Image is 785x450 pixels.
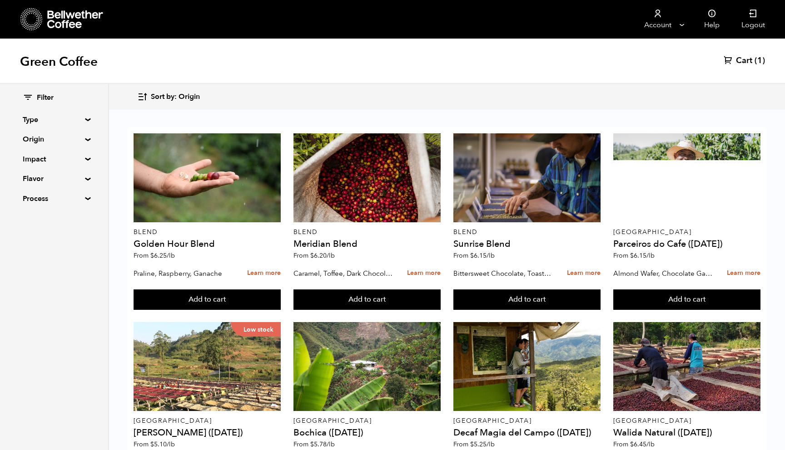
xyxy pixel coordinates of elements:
[470,440,474,449] span: $
[23,193,85,204] summary: Process
[134,267,234,280] p: Praline, Raspberry, Ganache
[630,440,655,449] bdi: 6.45
[613,240,761,249] h4: Parceiros do Cafe ([DATE])
[293,229,441,235] p: Blend
[293,251,335,260] span: From
[23,114,85,125] summary: Type
[453,267,554,280] p: Bittersweet Chocolate, Toasted Marshmallow, Candied Orange, Praline
[470,251,495,260] bdi: 6.15
[134,240,281,249] h4: Golden Hour Blend
[453,251,495,260] span: From
[23,154,85,165] summary: Impact
[134,428,281,437] h4: [PERSON_NAME] ([DATE])
[23,134,85,145] summary: Origin
[150,440,154,449] span: $
[727,264,760,283] a: Learn more
[487,251,495,260] span: /lb
[453,418,601,424] p: [GEOGRAPHIC_DATA]
[453,229,601,235] p: Blend
[310,440,335,449] bdi: 5.78
[613,440,655,449] span: From
[470,440,495,449] bdi: 5.25
[310,440,314,449] span: $
[613,428,761,437] h4: Walida Natural ([DATE])
[20,54,98,70] h1: Green Coffee
[646,251,655,260] span: /lb
[736,55,752,66] span: Cart
[23,173,85,184] summary: Flavor
[327,440,335,449] span: /lb
[310,251,335,260] bdi: 6.20
[134,322,281,411] a: Low stock
[613,289,761,310] button: Add to cart
[453,289,601,310] button: Add to cart
[327,251,335,260] span: /lb
[134,289,281,310] button: Add to cart
[134,251,175,260] span: From
[453,428,601,437] h4: Decaf Magia del Campo ([DATE])
[293,428,441,437] h4: Bochica ([DATE])
[453,240,601,249] h4: Sunrise Blend
[293,240,441,249] h4: Meridian Blend
[293,440,335,449] span: From
[613,229,761,235] p: [GEOGRAPHIC_DATA]
[310,251,314,260] span: $
[231,322,281,337] p: Low stock
[470,251,474,260] span: $
[167,251,175,260] span: /lb
[724,55,765,66] a: Cart (1)
[151,92,200,102] span: Sort by: Origin
[630,251,634,260] span: $
[613,251,655,260] span: From
[487,440,495,449] span: /lb
[134,229,281,235] p: Blend
[755,55,765,66] span: (1)
[646,440,655,449] span: /lb
[567,264,601,283] a: Learn more
[134,418,281,424] p: [GEOGRAPHIC_DATA]
[407,264,441,283] a: Learn more
[613,267,714,280] p: Almond Wafer, Chocolate Ganache, Bing Cherry
[37,93,54,103] span: Filter
[293,267,394,280] p: Caramel, Toffee, Dark Chocolate
[293,289,441,310] button: Add to cart
[134,440,175,449] span: From
[137,86,200,108] button: Sort by: Origin
[293,418,441,424] p: [GEOGRAPHIC_DATA]
[630,251,655,260] bdi: 6.15
[247,264,281,283] a: Learn more
[150,251,175,260] bdi: 6.25
[453,440,495,449] span: From
[167,440,175,449] span: /lb
[150,440,175,449] bdi: 5.10
[150,251,154,260] span: $
[630,440,634,449] span: $
[613,418,761,424] p: [GEOGRAPHIC_DATA]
